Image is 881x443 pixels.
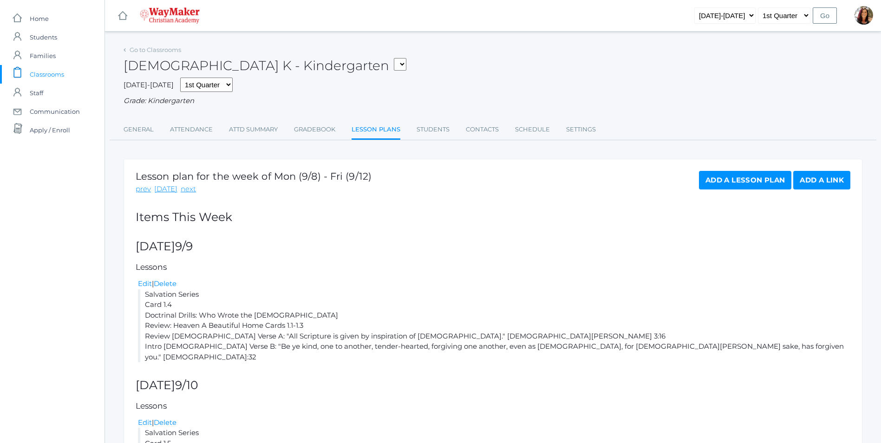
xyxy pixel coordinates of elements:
li: Salvation Series Card 1.4 Doctrinal Drills: Who Wrote the [DEMOGRAPHIC_DATA] Review: Heaven A Bea... [138,289,850,363]
h1: Lesson plan for the week of Mon (9/8) - Fri (9/12) [136,171,372,182]
a: Schedule [515,120,550,139]
a: Delete [154,418,176,427]
span: 9/9 [175,239,193,253]
span: Classrooms [30,65,64,84]
h2: [DATE] [136,379,850,392]
a: Contacts [466,120,499,139]
a: [DATE] [154,184,177,195]
a: next [181,184,196,195]
span: Home [30,9,49,28]
div: | [138,417,850,428]
a: Go to Classrooms [130,46,181,53]
span: Apply / Enroll [30,121,70,139]
a: Edit [138,418,152,427]
span: Staff [30,84,43,102]
a: Attd Summary [229,120,278,139]
a: General [124,120,154,139]
a: Add a Lesson Plan [699,171,791,189]
span: Families [30,46,56,65]
h5: Lessons [136,263,850,272]
span: [DATE]-[DATE] [124,80,174,89]
a: Edit [138,279,152,288]
h5: Lessons [136,402,850,410]
span: 9/10 [175,378,198,392]
a: prev [136,184,151,195]
a: Gradebook [294,120,335,139]
span: Students [30,28,57,46]
input: Go [813,7,837,24]
img: waymaker-logo-stack-white-1602f2b1af18da31a5905e9982d058868370996dac5278e84edea6dabf9a3315.png [140,7,200,24]
div: Grade: Kindergarten [124,96,862,106]
a: Attendance [170,120,213,139]
h2: Items This Week [136,211,850,224]
a: Lesson Plans [352,120,400,140]
a: Add a Link [793,171,850,189]
a: Students [417,120,450,139]
div: | [138,279,850,289]
h2: [DEMOGRAPHIC_DATA] K - Kindergarten [124,59,406,73]
h2: [DATE] [136,240,850,253]
div: Gina Pecor [855,6,873,25]
a: Settings [566,120,596,139]
span: Communication [30,102,80,121]
a: Delete [154,279,176,288]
